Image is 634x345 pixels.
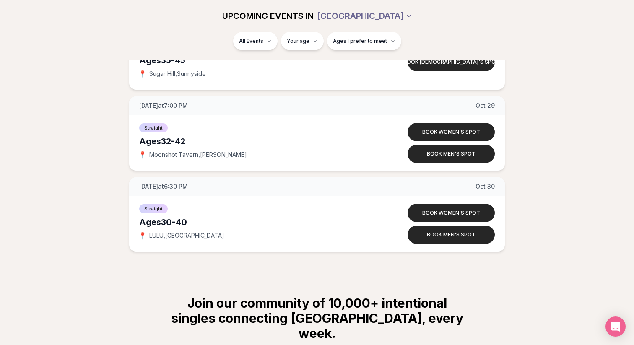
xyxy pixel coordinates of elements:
[287,38,309,44] span: Your age
[139,123,168,132] span: Straight
[408,226,495,244] button: Book men's spot
[149,231,224,240] span: LULU , [GEOGRAPHIC_DATA]
[317,7,412,25] button: [GEOGRAPHIC_DATA]
[139,232,146,239] span: 📍
[139,70,146,77] span: 📍
[408,145,495,163] button: Book men's spot
[139,101,188,110] span: [DATE] at 7:00 PM
[149,150,247,159] span: Moonshot Tavern , [PERSON_NAME]
[169,296,465,341] h2: Join our community of 10,000+ intentional singles connecting [GEOGRAPHIC_DATA], every week.
[222,10,314,22] span: UPCOMING EVENTS IN
[327,32,401,50] button: Ages I prefer to meet
[233,32,278,50] button: All Events
[408,123,495,141] button: Book women's spot
[239,38,263,44] span: All Events
[139,54,376,66] div: Ages 35-45
[475,182,495,191] span: Oct 30
[605,316,626,337] div: Open Intercom Messenger
[475,101,495,110] span: Oct 29
[139,182,188,191] span: [DATE] at 6:30 PM
[281,32,324,50] button: Your age
[139,151,146,158] span: 📍
[139,204,168,213] span: Straight
[408,204,495,222] button: Book women's spot
[408,53,495,71] button: Book [DEMOGRAPHIC_DATA]'s spot
[139,216,376,228] div: Ages 30-40
[139,135,376,147] div: Ages 32-42
[333,38,387,44] span: Ages I prefer to meet
[149,70,206,78] span: Sugar Hill , Sunnyside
